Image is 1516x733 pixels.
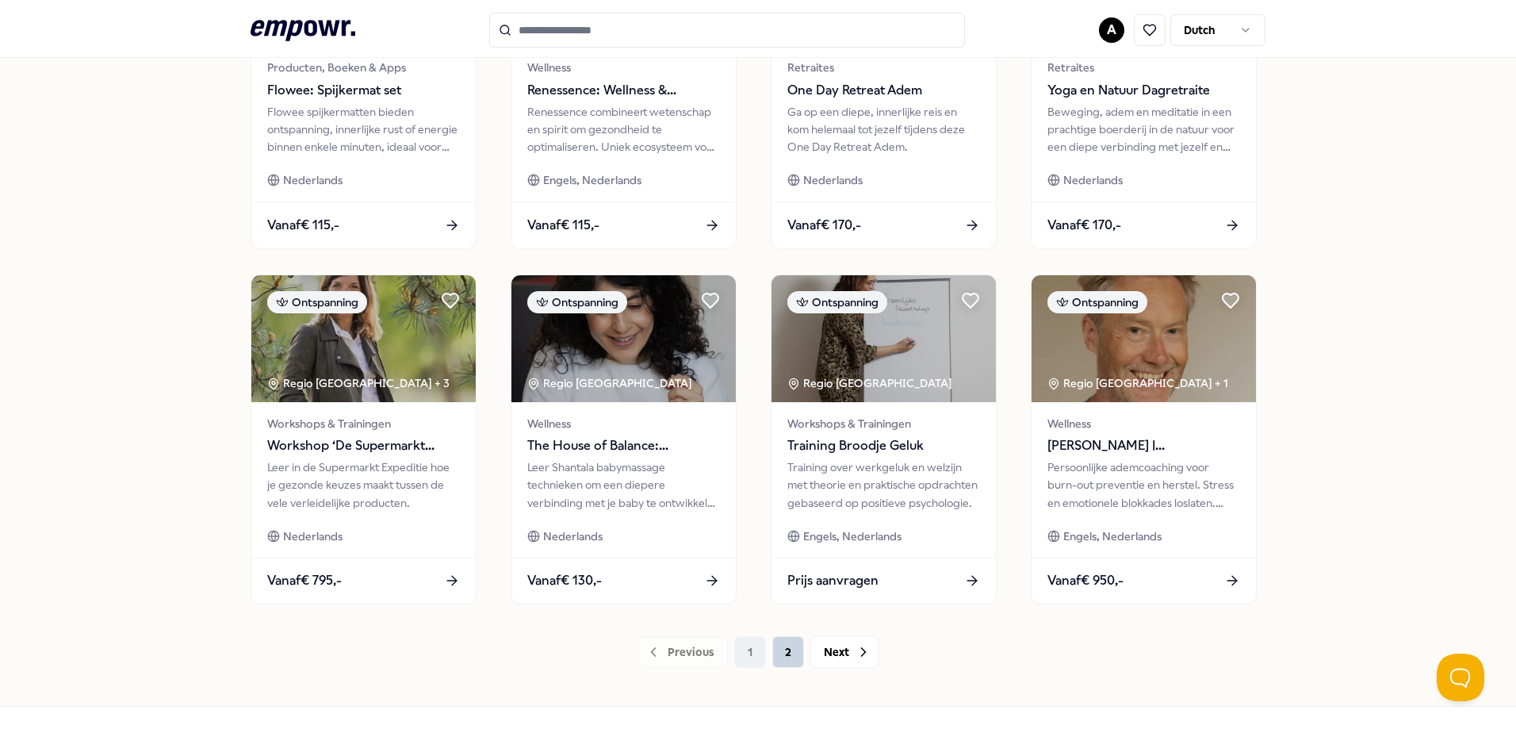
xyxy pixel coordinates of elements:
[489,13,965,48] input: Search for products, categories or subcategories
[511,275,736,402] img: package image
[267,415,460,432] span: Workshops & Trainingen
[1047,103,1240,156] div: Beweging, adem en meditatie in een prachtige boerderij in de natuur voor een diepe verbinding met...
[527,459,720,512] div: Leer Shantala babymassage technieken om een diepere verbinding met je baby te ontwikkelen en hun ...
[267,215,339,236] span: Vanaf € 115,-
[267,59,460,76] span: Producten, Boeken & Apps
[267,459,460,512] div: Leer in de Supermarkt Expeditie hoe je gezonde keuzes maakt tussen de vele verleidelijke producten.
[1047,436,1240,456] span: [PERSON_NAME] | [DOMAIN_NAME][GEOGRAPHIC_DATA]
[527,374,695,392] div: Regio [GEOGRAPHIC_DATA]
[787,215,861,236] span: Vanaf € 170,-
[787,459,980,512] div: Training over werkgeluk en welzijn met theorie en praktische opdrachten gebaseerd op positieve ps...
[267,374,450,392] div: Regio [GEOGRAPHIC_DATA] + 3
[1437,654,1484,701] iframe: Help Scout Beacon - Open
[771,274,997,604] a: package imageOntspanningRegio [GEOGRAPHIC_DATA] Workshops & TrainingenTraining Broodje GelukTrain...
[527,415,720,432] span: Wellness
[810,636,879,668] button: Next
[267,570,342,591] span: Vanaf € 795,-
[251,274,477,604] a: package imageOntspanningRegio [GEOGRAPHIC_DATA] + 3Workshops & TrainingenWorkshop ‘De Supermarkt ...
[1047,415,1240,432] span: Wellness
[267,291,367,313] div: Ontspanning
[787,374,955,392] div: Regio [GEOGRAPHIC_DATA]
[787,80,980,101] span: One Day Retreat Adem
[772,636,804,668] button: 2
[1047,374,1228,392] div: Regio [GEOGRAPHIC_DATA] + 1
[543,171,641,189] span: Engels, Nederlands
[511,274,737,604] a: package imageOntspanningRegio [GEOGRAPHIC_DATA] WellnessThe House of Balance: Babymassage aan hui...
[771,275,996,402] img: package image
[1099,17,1124,43] button: A
[787,291,887,313] div: Ontspanning
[1047,59,1240,76] span: Retraites
[527,570,602,591] span: Vanaf € 130,-
[787,103,980,156] div: Ga op een diepe, innerlijke reis en kom helemaal tot jezelf tijdens deze One Day Retreat Adem.
[787,570,879,591] span: Prijs aanvragen
[1063,171,1123,189] span: Nederlands
[1032,275,1256,402] img: package image
[283,528,343,545] span: Nederlands
[1047,459,1240,512] div: Persoonlijke ademcoaching voor burn-out preventie en herstel. Stress en emotionele blokkades losl...
[267,80,460,101] span: Flowee: Spijkermat set
[1047,291,1147,313] div: Ontspanning
[787,59,980,76] span: Retraites
[527,215,599,236] span: Vanaf € 115,-
[1031,274,1257,604] a: package imageOntspanningRegio [GEOGRAPHIC_DATA] + 1Wellness[PERSON_NAME] | [DOMAIN_NAME][GEOGRAPH...
[283,171,343,189] span: Nederlands
[267,103,460,156] div: Flowee spijkermatten bieden ontspanning, innerlijke rust of energie binnen enkele minuten, ideaal...
[1047,570,1124,591] span: Vanaf € 950,-
[543,528,603,545] span: Nederlands
[251,275,476,402] img: package image
[1047,215,1121,236] span: Vanaf € 170,-
[787,415,980,432] span: Workshops & Trainingen
[267,436,460,456] span: Workshop ‘De Supermarkt Expeditie’
[787,436,980,456] span: Training Broodje Geluk
[527,80,720,101] span: Renessence: Wellness & Mindfulness
[1047,80,1240,101] span: Yoga en Natuur Dagretraite
[1063,528,1162,545] span: Engels, Nederlands
[803,528,902,545] span: Engels, Nederlands
[527,59,720,76] span: Wellness
[527,103,720,156] div: Renessence combineert wetenschap en spirit om gezondheid te optimaliseren. Uniek ecosysteem voor ...
[803,171,863,189] span: Nederlands
[527,291,627,313] div: Ontspanning
[527,436,720,456] span: The House of Balance: Babymassage aan huis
